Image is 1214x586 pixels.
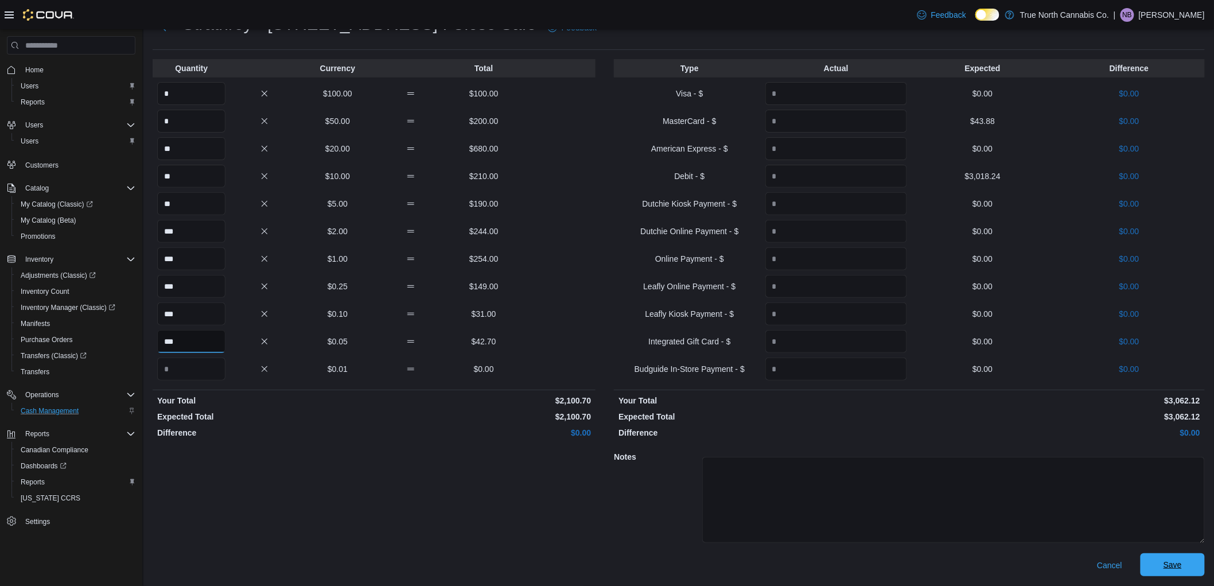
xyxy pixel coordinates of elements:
span: My Catalog (Beta) [16,214,135,227]
a: Adjustments (Classic) [16,269,100,282]
input: Quantity [157,302,225,325]
button: Operations [21,388,64,402]
button: Users [11,78,140,94]
p: $0.00 [1059,281,1200,292]
a: Canadian Compliance [16,443,93,457]
p: Difference [618,427,907,438]
p: $100.00 [303,88,372,99]
span: Washington CCRS [16,491,135,505]
p: Your Total [618,395,907,406]
input: Quantity [157,82,225,105]
p: Budguide In-Store Payment - $ [618,363,760,375]
button: Cancel [1092,554,1127,577]
p: Difference [1059,63,1200,74]
p: $5.00 [303,198,372,209]
a: Manifests [16,317,55,331]
p: $0.00 [912,226,1053,237]
p: $2.00 [303,226,372,237]
span: Catalog [25,184,49,193]
p: $20.00 [303,143,372,154]
span: Operations [21,388,135,402]
a: Customers [21,158,63,172]
p: $0.00 [912,143,1053,154]
p: Leafly Kiosk Payment - $ [618,308,760,320]
div: Nathan Balcom [1120,8,1134,22]
p: $0.00 [912,198,1053,209]
a: Users [16,79,43,93]
a: Cash Management [16,404,83,418]
p: $0.00 [1059,88,1200,99]
p: $200.00 [450,115,518,127]
p: $3,062.12 [912,395,1200,406]
p: $0.00 [912,363,1053,375]
span: Transfers (Classic) [16,349,135,363]
p: $149.00 [450,281,518,292]
a: My Catalog (Beta) [16,214,81,227]
p: $0.00 [912,88,1053,99]
button: Operations [2,387,140,403]
span: Catalog [21,181,135,195]
p: $2,100.70 [376,395,591,406]
span: Home [21,63,135,77]
span: Feedback [931,9,966,21]
a: Transfers [16,365,54,379]
a: Promotions [16,230,60,243]
p: Type [618,63,760,74]
span: Cancel [1097,560,1122,571]
input: Dark Mode [975,9,999,21]
p: Dutchie Kiosk Payment - $ [618,198,760,209]
button: Reports [21,427,54,441]
img: Cova [23,9,74,21]
input: Quantity [765,358,907,381]
button: Reports [2,426,140,442]
input: Quantity [157,137,225,160]
span: Settings [25,517,50,526]
span: Save [1164,559,1182,571]
p: Dutchie Online Payment - $ [618,226,760,237]
p: | [1114,8,1116,22]
span: Manifests [21,319,50,328]
button: Settings [2,513,140,530]
span: My Catalog (Classic) [21,200,93,209]
p: $100.00 [450,88,518,99]
span: Purchase Orders [21,335,73,344]
span: Canadian Compliance [21,445,88,455]
span: My Catalog (Classic) [16,197,135,211]
span: Users [21,118,135,132]
span: Cash Management [16,404,135,418]
span: Inventory Count [21,287,69,296]
p: $0.00 [912,427,1200,438]
p: $1.00 [303,253,372,265]
input: Quantity [157,165,225,188]
button: Canadian Compliance [11,442,140,458]
span: My Catalog (Beta) [21,216,76,225]
p: $43.88 [912,115,1053,127]
p: Total [450,63,518,74]
button: Cash Management [11,403,140,419]
input: Quantity [765,165,907,188]
a: [US_STATE] CCRS [16,491,85,505]
p: $0.00 [376,427,591,438]
span: Inventory Manager (Classic) [21,303,115,312]
button: Inventory [21,253,58,266]
button: Inventory [2,251,140,267]
p: Debit - $ [618,170,760,182]
span: Reports [25,429,49,438]
input: Quantity [765,82,907,105]
span: Dashboards [16,459,135,473]
input: Quantity [765,247,907,270]
span: Promotions [16,230,135,243]
p: $0.10 [303,308,372,320]
span: Purchase Orders [16,333,135,347]
a: Inventory Count [16,285,74,298]
input: Quantity [157,247,225,270]
span: Reports [21,98,45,107]
a: My Catalog (Classic) [11,196,140,212]
p: $3,018.24 [912,170,1053,182]
input: Quantity [765,192,907,215]
span: Inventory Count [16,285,135,298]
p: $2,100.70 [376,411,591,422]
span: Manifests [16,317,135,331]
p: $0.01 [303,363,372,375]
